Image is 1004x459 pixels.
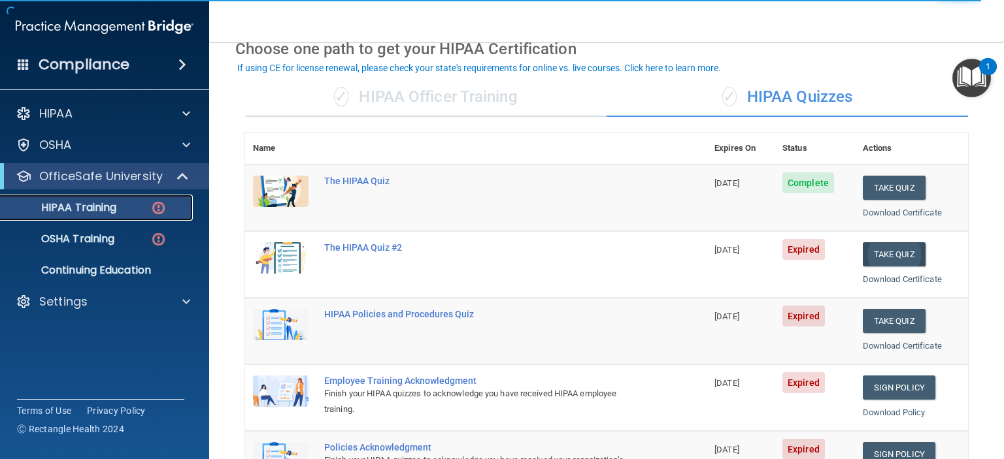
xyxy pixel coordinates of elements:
p: HIPAA [39,106,73,121]
button: Take Quiz [863,176,926,200]
a: Download Certificate [863,208,942,217]
div: Policies Acknowledgment [324,442,641,452]
img: danger-circle.6113f641.png [150,200,167,216]
div: HIPAA Officer Training [245,78,607,117]
th: Actions [855,133,968,165]
p: Continuing Education [8,264,187,277]
a: Privacy Policy [87,404,146,417]
span: Expired [782,372,825,393]
p: OSHA [39,137,72,153]
span: ✓ [722,87,737,106]
h4: Compliance [39,55,129,74]
span: Complete [782,172,834,193]
div: 1 [986,67,990,84]
div: Finish your HIPAA quizzes to acknowledge you have received HIPAA employee training. [324,386,641,417]
a: OSHA [16,137,190,153]
div: If using CE for license renewal, please check your state's requirements for online vs. live cours... [237,63,721,72]
span: [DATE] [714,311,739,321]
a: Settings [16,294,190,309]
span: Expired [782,306,825,326]
div: HIPAA Quizzes [607,78,968,117]
th: Name [245,133,316,165]
th: Expires On [707,133,775,165]
span: Expired [782,239,825,260]
span: ✓ [334,87,348,106]
a: Terms of Use [17,404,71,417]
span: [DATE] [714,445,739,454]
span: [DATE] [714,178,739,188]
p: OSHA Training [8,232,114,245]
img: danger-circle.6113f641.png [150,231,167,247]
a: HIPAA [16,106,190,121]
button: If using CE for license renewal, please check your state's requirements for online vs. live cours... [235,61,723,74]
img: PMB logo [16,14,193,40]
p: HIPAA Training [8,201,116,214]
p: OfficeSafe University [39,168,163,184]
div: The HIPAA Quiz [324,176,641,186]
p: Settings [39,294,88,309]
a: Download Certificate [863,341,942,351]
span: [DATE] [714,378,739,388]
div: HIPAA Policies and Procedures Quiz [324,309,641,319]
span: Ⓒ Rectangle Health 2024 [17,422,124,435]
div: The HIPAA Quiz #2 [324,242,641,253]
th: Status [775,133,855,165]
a: OfficeSafe University [16,168,190,184]
span: [DATE] [714,245,739,255]
iframe: Drift Widget Chat Controller [778,391,988,443]
button: Open Resource Center, 1 new notification [952,59,991,97]
button: Take Quiz [863,309,926,333]
button: Take Quiz [863,242,926,266]
div: Employee Training Acknowledgment [324,375,641,386]
div: Choose one path to get your HIPAA Certification [235,30,978,68]
a: Download Certificate [863,274,942,284]
a: Sign Policy [863,375,935,400]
